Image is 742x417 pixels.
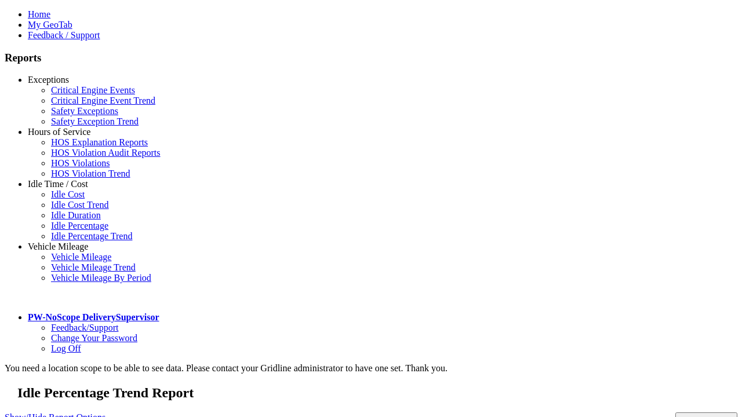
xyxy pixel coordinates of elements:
a: Vehicle Mileage [28,242,88,251]
a: Feedback/Support [51,323,118,332]
a: Critical Engine Events [51,85,135,95]
a: Critical Engine Event Trend [51,96,155,105]
a: HOS Violations [51,158,110,168]
a: Vehicle Mileage By Period [51,273,151,283]
a: Safety Exception Trend [51,116,139,126]
a: PW-NoScope DeliverySupervisor [28,312,159,322]
a: Hours of Service [28,127,90,137]
a: Safety Exceptions [51,106,118,116]
a: Log Off [51,343,81,353]
a: HOS Violation Trend [51,169,130,178]
a: Idle Percentage [51,221,108,231]
a: Exceptions [28,75,69,85]
a: Vehicle Mileage [51,252,111,262]
a: Idle Duration [51,210,101,220]
a: Feedback / Support [28,30,100,40]
a: Idle Cost [51,189,85,199]
div: You need a location scope to be able to see data. Please contact your Gridline administrator to h... [5,363,737,374]
a: Home [28,9,50,19]
a: HOS Violation Audit Reports [51,148,161,158]
h2: Idle Percentage Trend Report [17,385,737,401]
a: My GeoTab [28,20,72,30]
a: Idle Percentage Trend [51,231,132,241]
a: Idle Cost Trend [51,200,109,210]
a: Vehicle Mileage Trend [51,262,136,272]
h3: Reports [5,52,737,64]
a: Change Your Password [51,333,137,343]
a: Idle Time / Cost [28,179,88,189]
a: HOS Explanation Reports [51,137,148,147]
